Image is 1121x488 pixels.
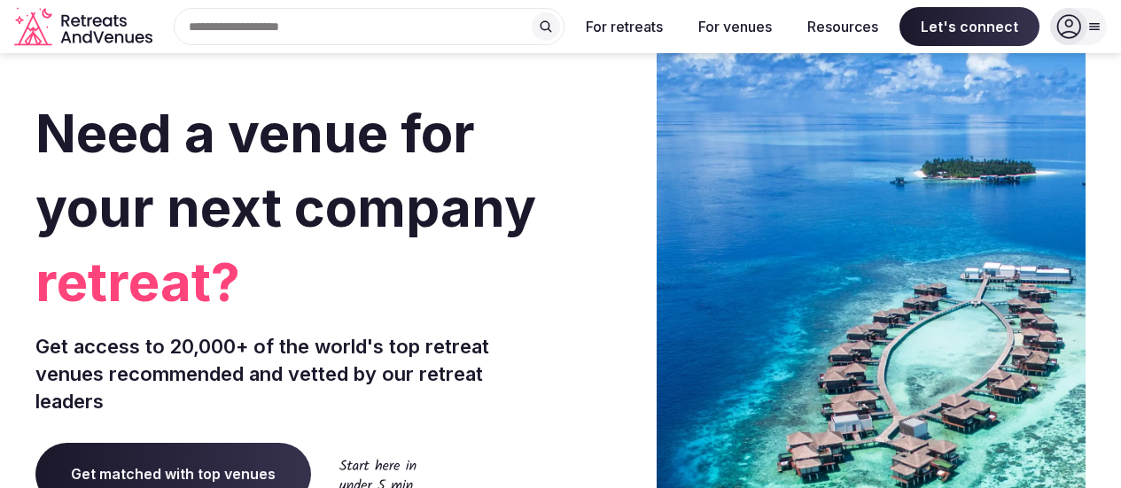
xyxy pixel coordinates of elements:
[793,7,892,46] button: Resources
[35,244,554,319] span: retreat?
[899,7,1039,46] span: Let's connect
[35,333,554,414] p: Get access to 20,000+ of the world's top retreat venues recommended and vetted by our retreat lea...
[572,7,677,46] button: For retreats
[14,7,156,47] a: Visit the homepage
[35,101,536,239] span: Need a venue for your next company
[684,7,786,46] button: For venues
[14,7,156,47] svg: Retreats and Venues company logo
